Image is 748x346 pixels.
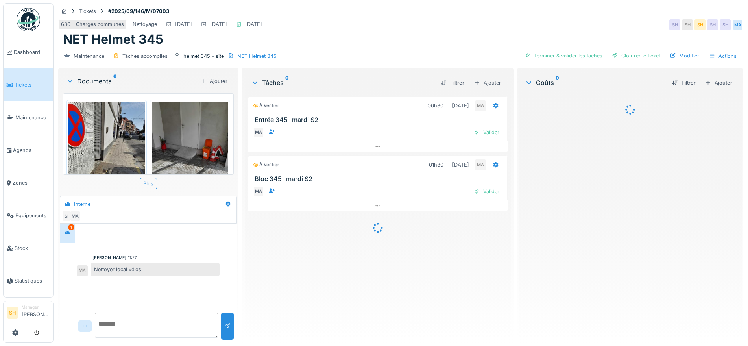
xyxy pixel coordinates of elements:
[122,52,168,60] div: Tâches accomplies
[732,19,743,30] div: MA
[471,77,504,89] div: Ajouter
[14,48,50,56] span: Dashboard
[245,20,262,28] div: [DATE]
[702,78,735,88] div: Ajouter
[609,50,663,61] div: Clôturer le ticket
[210,20,227,28] div: [DATE]
[4,167,53,199] a: Zones
[79,7,96,15] div: Tickets
[152,102,228,204] img: vfolf48doiy47ulfqgj7bbk95jh0
[452,161,469,168] div: [DATE]
[255,175,504,183] h3: Bloc 345- mardi S2
[15,244,50,252] span: Stock
[4,265,53,297] a: Statistiques
[74,52,104,60] div: Maintenance
[475,159,486,170] div: MA
[13,146,50,154] span: Agenda
[22,304,50,321] li: [PERSON_NAME]
[682,19,693,30] div: SH
[556,78,559,87] sup: 0
[128,255,137,261] div: 11:27
[471,186,502,197] div: Valider
[251,78,434,87] div: Tâches
[22,304,50,310] div: Manager
[706,50,740,62] div: Actions
[471,127,502,138] div: Valider
[253,186,264,197] div: MA
[4,36,53,68] a: Dashboard
[15,277,50,285] span: Statistiques
[428,102,443,109] div: 00h30
[7,304,50,323] a: SH Manager[PERSON_NAME]
[521,50,606,61] div: Terminer & valider les tâches
[92,255,126,261] div: [PERSON_NAME]
[63,32,163,47] h1: NET Helmet 345
[285,78,289,87] sup: 0
[475,100,486,111] div: MA
[105,7,172,15] strong: #2025/09/146/M/07003
[68,224,74,230] div: 1
[669,19,680,30] div: SH
[68,102,145,204] img: mekxcx08jzv8wg790jrz72eoahee
[4,134,53,167] a: Agenda
[13,179,50,187] span: Zones
[525,78,666,87] div: Coûts
[253,127,264,138] div: MA
[113,76,116,86] sup: 6
[237,52,277,60] div: NET Helmet 345
[133,20,157,28] div: Nettoyage
[175,20,192,28] div: [DATE]
[7,307,18,319] li: SH
[61,20,124,28] div: 630 - Charges communes
[4,101,53,134] a: Maintenance
[74,200,90,208] div: Interne
[255,116,504,124] h3: Entrée 345- mardi S2
[140,178,157,189] div: Plus
[4,199,53,232] a: Équipements
[707,19,718,30] div: SH
[694,19,706,30] div: SH
[669,78,699,88] div: Filtrer
[253,161,279,168] div: À vérifier
[15,212,50,219] span: Équipements
[91,263,220,276] div: Nettoyer local vélos
[667,50,702,61] div: Modifier
[70,211,81,222] div: MA
[452,102,469,109] div: [DATE]
[197,76,231,87] div: Ajouter
[4,232,53,265] a: Stock
[183,52,224,60] div: helmet 345 - site
[429,161,443,168] div: 01h30
[253,102,279,109] div: À vérifier
[4,68,53,101] a: Tickets
[17,8,40,31] img: Badge_color-CXgf-gQk.svg
[438,78,467,88] div: Filtrer
[720,19,731,30] div: SH
[15,81,50,89] span: Tickets
[62,211,73,222] div: SH
[15,114,50,121] span: Maintenance
[77,265,88,276] div: MA
[66,76,197,86] div: Documents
